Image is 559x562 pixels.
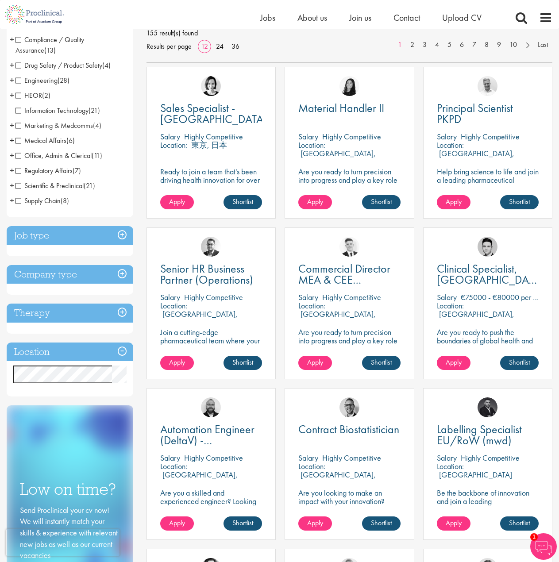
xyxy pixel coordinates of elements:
[298,461,325,471] span: Location:
[307,518,323,527] span: Apply
[160,489,262,531] p: Are you a skilled and experienced engineer? Looking for your next opportunity to assist with impa...
[468,40,481,50] a: 7
[500,195,539,209] a: Shortlist
[160,100,267,127] span: Sales Specialist - [GEOGRAPHIC_DATA]
[500,356,539,370] a: Shortlist
[160,470,238,488] p: [GEOGRAPHIC_DATA], [GEOGRAPHIC_DATA]
[15,151,92,160] span: Office, Admin & Clerical
[224,356,262,370] a: Shortlist
[201,76,221,96] img: Nic Choa
[15,181,95,190] span: Scientific & Preclinical
[160,195,194,209] a: Apply
[339,237,359,257] a: Nicolas Daniel
[437,489,539,531] p: Be the backbone of innovation and join a leading pharmaceutical company to help keep life-changin...
[298,453,318,463] span: Salary
[44,46,56,55] span: (13)
[42,91,50,100] span: (2)
[15,106,89,115] span: Information Technology
[169,518,185,527] span: Apply
[93,121,101,130] span: (4)
[446,518,462,527] span: Apply
[20,481,120,498] h3: Low on time?
[298,300,325,311] span: Location:
[7,226,133,245] h3: Job type
[160,140,187,150] span: Location:
[530,533,538,541] span: 1
[224,195,262,209] a: Shortlist
[478,76,497,96] img: Joshua Bye
[478,397,497,417] img: Fidan Beqiraj
[7,265,133,284] h3: Company type
[298,167,400,201] p: Are you ready to turn precision into progress and play a key role in shaping the future of pharma...
[393,12,420,23] span: Contact
[437,516,470,531] a: Apply
[437,131,457,142] span: Salary
[15,166,73,175] span: Regulatory Affairs
[15,35,84,55] span: Compliance / Quality Assurance
[160,131,180,142] span: Salary
[201,237,221,257] img: Niklas Kaminski
[437,148,514,167] p: [GEOGRAPHIC_DATA], [GEOGRAPHIC_DATA]
[298,516,332,531] a: Apply
[298,422,399,437] span: Contract Biostatistician
[61,196,69,205] span: (8)
[349,12,371,23] a: Join us
[461,292,546,302] p: €75000 - €80000 per hour
[89,106,100,115] span: (21)
[298,489,400,505] p: Are you looking to make an impact with your innovation?
[322,131,381,142] p: Highly Competitive
[455,40,468,50] a: 6
[437,422,522,448] span: Labelling Specialist EU/RoW (mwd)
[437,292,457,302] span: Salary
[307,197,323,206] span: Apply
[339,76,359,96] a: Numhom Sudsok
[58,76,69,85] span: (28)
[298,148,376,167] p: [GEOGRAPHIC_DATA], [GEOGRAPHIC_DATA]
[10,58,14,72] span: +
[15,76,69,85] span: Engineering
[15,136,66,145] span: Medical Affairs
[298,309,376,327] p: [GEOGRAPHIC_DATA], [GEOGRAPHIC_DATA]
[461,131,520,142] p: Highly Competitive
[160,309,238,327] p: [GEOGRAPHIC_DATA], [GEOGRAPHIC_DATA]
[362,195,401,209] a: Shortlist
[66,136,75,145] span: (6)
[15,91,50,100] span: HEOR
[339,397,359,417] img: George Breen
[437,356,470,370] a: Apply
[160,422,267,459] span: Automation Engineer (DeltaV) - [GEOGRAPHIC_DATA]
[15,196,69,205] span: Supply Chain
[530,533,557,560] img: Chatbot
[298,356,332,370] a: Apply
[298,131,318,142] span: Salary
[160,103,262,125] a: Sales Specialist - [GEOGRAPHIC_DATA]
[298,263,400,285] a: Commercial Director MEA & CEE Partnerships
[201,397,221,417] img: Jordan Kiely
[146,40,192,53] span: Results per page
[146,27,552,40] span: 155 result(s) found
[362,516,401,531] a: Shortlist
[298,140,325,150] span: Location:
[10,164,14,177] span: +
[322,453,381,463] p: Highly Competitive
[298,470,376,488] p: [GEOGRAPHIC_DATA], [GEOGRAPHIC_DATA]
[298,100,384,115] span: Material Handler II
[260,12,275,23] a: Jobs
[478,237,497,257] img: Connor Lynes
[15,61,111,70] span: Drug Safety / Product Safety
[15,106,100,115] span: Information Technology
[443,40,456,50] a: 5
[228,42,243,51] a: 36
[480,40,493,50] a: 8
[298,195,332,209] a: Apply
[160,261,253,287] span: Senior HR Business Partner (Operations)
[84,181,95,190] span: (21)
[298,261,390,298] span: Commercial Director MEA & CEE Partnerships
[437,424,539,446] a: Labelling Specialist EU/RoW (mwd)
[437,261,544,298] span: Clinical Specialist, [GEOGRAPHIC_DATA] - Cardiac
